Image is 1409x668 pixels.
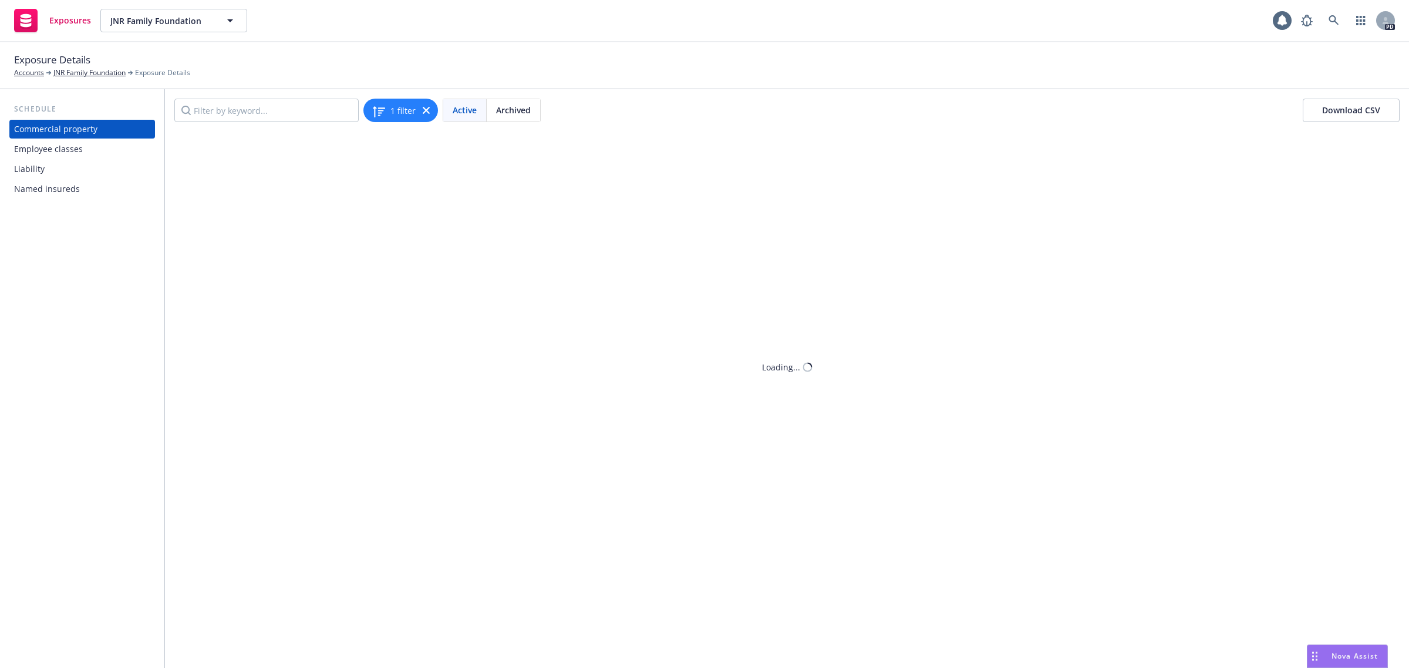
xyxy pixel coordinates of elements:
[100,9,247,32] button: JNR Family Foundation
[9,140,155,158] a: Employee classes
[9,4,96,37] a: Exposures
[1332,651,1378,661] span: Nova Assist
[110,15,212,27] span: JNR Family Foundation
[53,68,126,78] a: JNR Family Foundation
[390,104,416,117] span: 1 filter
[9,120,155,139] a: Commercial property
[1307,645,1322,667] div: Drag to move
[453,104,477,116] span: Active
[1303,99,1400,122] button: Download CSV
[496,104,531,116] span: Archived
[1322,9,1346,32] a: Search
[1307,645,1388,668] button: Nova Assist
[762,361,800,373] div: Loading...
[9,103,155,115] div: Schedule
[14,140,83,158] div: Employee classes
[14,160,45,178] div: Liability
[14,120,97,139] div: Commercial property
[1349,9,1373,32] a: Switch app
[174,99,359,122] input: Filter by keyword...
[1295,9,1319,32] a: Report a Bug
[9,160,155,178] a: Liability
[14,180,80,198] div: Named insureds
[14,52,90,68] span: Exposure Details
[9,180,155,198] a: Named insureds
[49,16,91,25] span: Exposures
[14,68,44,78] a: Accounts
[135,68,190,78] span: Exposure Details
